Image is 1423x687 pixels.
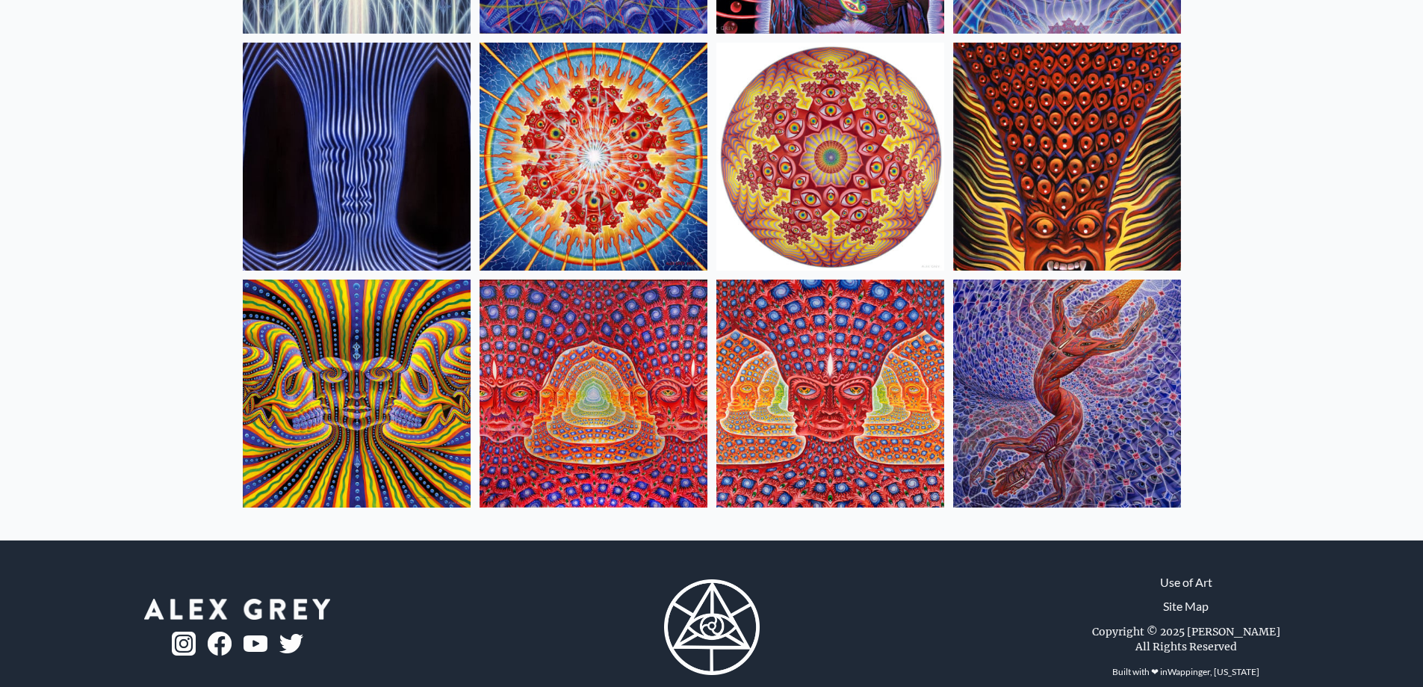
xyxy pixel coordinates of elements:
[1163,597,1209,615] a: Site Map
[1106,660,1265,684] div: Built with ❤ in
[279,634,303,653] img: twitter-logo.png
[1168,666,1259,677] a: Wappinger, [US_STATE]
[208,632,232,656] img: fb-logo.png
[1092,624,1280,639] div: Copyright © 2025 [PERSON_NAME]
[1135,639,1237,654] div: All Rights Reserved
[1160,573,1212,591] a: Use of Art
[172,632,196,656] img: ig-logo.png
[244,635,267,653] img: youtube-logo.png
